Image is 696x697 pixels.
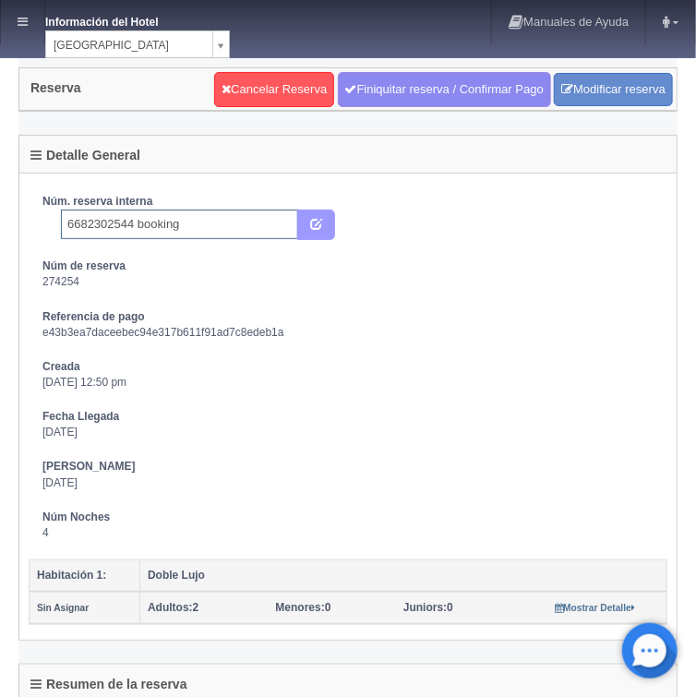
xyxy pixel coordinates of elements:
[214,72,334,107] a: Cancelar Reserva
[42,274,654,290] dd: 274254
[30,149,140,162] h4: Detalle General
[30,678,187,691] h4: Resumen de la reserva
[148,601,198,614] span: 2
[42,325,654,341] dd: e43b3ea7daceebec94e317b611f91ad7c8edeb1a
[42,309,654,325] dt: Referencia de pago
[338,72,551,107] a: Finiquitar reserva / Confirmar Pago
[555,601,635,614] a: Mostrar Detalle
[140,560,667,593] th: Doble Lujo
[276,601,331,614] span: 0
[42,425,654,440] dd: [DATE]
[54,31,205,59] span: [GEOGRAPHIC_DATA]
[30,81,81,95] h4: Reserva
[42,510,654,525] dt: Núm Noches
[37,569,106,582] b: Habitación 1:
[42,409,654,425] dt: Fecha Llegada
[555,603,635,613] small: Mostrar Detalle
[403,601,447,614] strong: Juniors:
[403,601,453,614] span: 0
[37,603,89,613] small: Sin Asignar
[42,194,654,210] dt: Núm. reserva interna
[42,375,654,391] dd: [DATE] 12:50 pm
[45,9,193,30] dt: Información del Hotel
[42,258,654,274] dt: Núm de reserva
[42,475,654,491] dd: [DATE]
[276,601,325,614] strong: Menores:
[42,359,654,375] dt: Creada
[45,30,230,58] a: [GEOGRAPHIC_DATA]
[42,459,654,475] dt: [PERSON_NAME]
[42,525,654,541] dd: 4
[148,601,193,614] strong: Adultos:
[554,73,673,107] a: Modificar reserva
